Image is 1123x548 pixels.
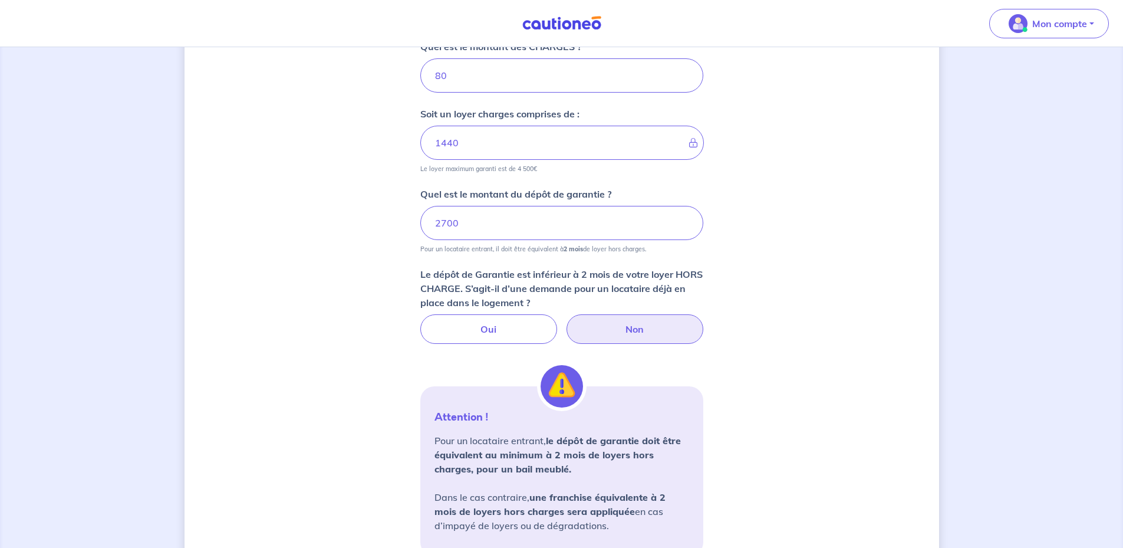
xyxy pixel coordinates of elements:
img: Cautioneo [518,16,606,31]
button: illu_account_valid_menu.svgMon compte [989,9,1109,38]
p: Le dépôt de Garantie est inférieur à 2 mois de votre loyer HORS CHARGE. S’agit-il d’une demande p... [420,267,703,310]
input: 750€ [420,206,703,240]
input: 80 € [420,58,703,93]
label: Oui [420,314,557,344]
p: Soit un loyer charges comprises de : [420,107,579,121]
img: illu_alert.svg [541,365,583,408]
p: Pour un locataire entrant, il doit être équivalent à de loyer hors charges. [420,245,646,253]
p: Quel est le montant du dépôt de garantie ? [420,187,611,201]
label: Non [567,314,703,344]
p: Attention ! [434,410,689,424]
p: Mon compte [1032,17,1087,31]
p: Pour un locataire entrant, Dans le cas contraire, en cas d’impayé de loyers ou de dégradations. [434,434,689,533]
input: - € [420,126,704,160]
strong: 2 mois [564,245,583,253]
p: Le loyer maximum garanti est de 4 500€ [420,165,537,173]
img: illu_account_valid_menu.svg [1009,14,1028,33]
strong: le dépôt de garantie doit être équivalent au minimum à 2 mois de loyers hors charges, pour un bai... [434,435,681,475]
strong: une franchise équivalente à 2 mois de loyers hors charges sera appliquée [434,491,666,517]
